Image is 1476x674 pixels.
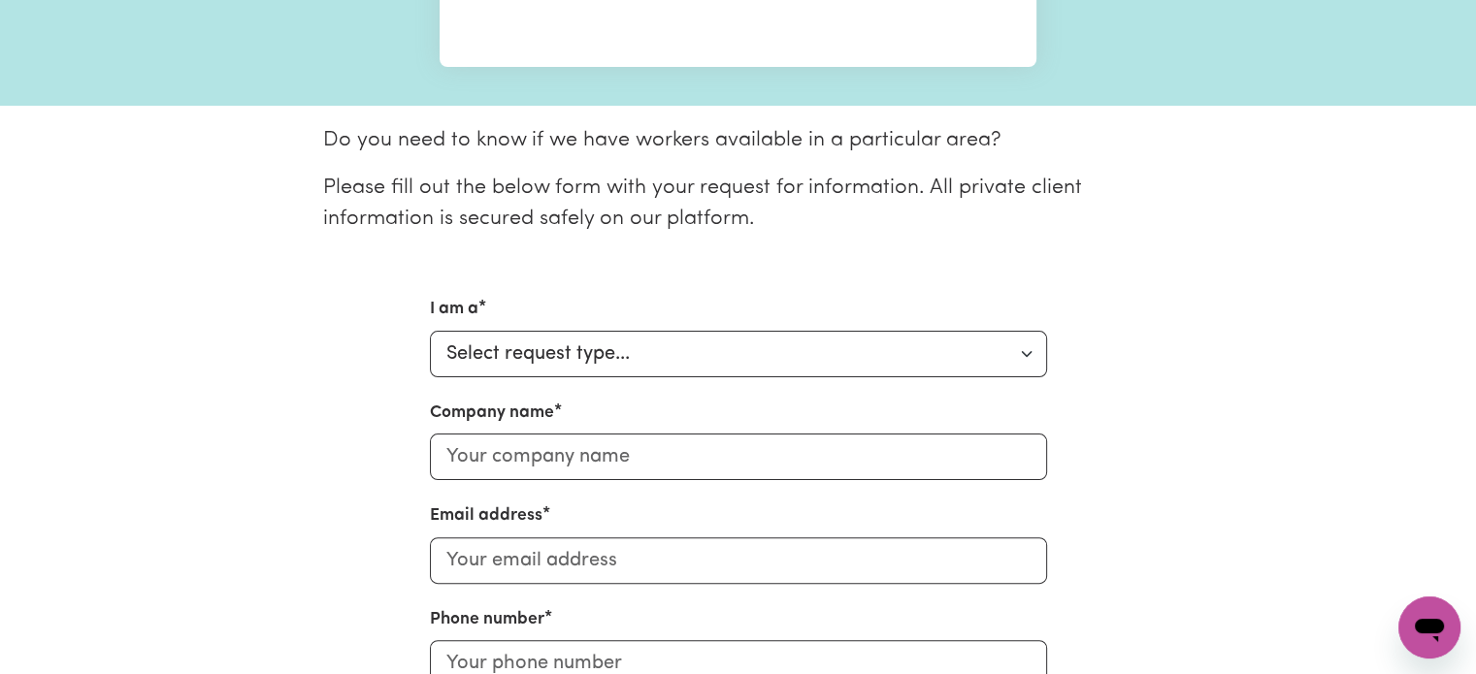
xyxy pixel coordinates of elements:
[1398,596,1460,658] iframe: Button to launch messaging window
[430,503,542,529] label: Email address
[430,401,554,426] label: Company name
[323,125,1154,156] p: Do you need to know if we have workers available in a particular area?
[430,607,544,632] label: Phone number
[323,173,1154,236] p: Please fill out the below form with your request for information. All private client information ...
[430,537,1047,584] input: Your email address
[430,297,478,322] label: I am a
[430,433,1047,480] input: Your company name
